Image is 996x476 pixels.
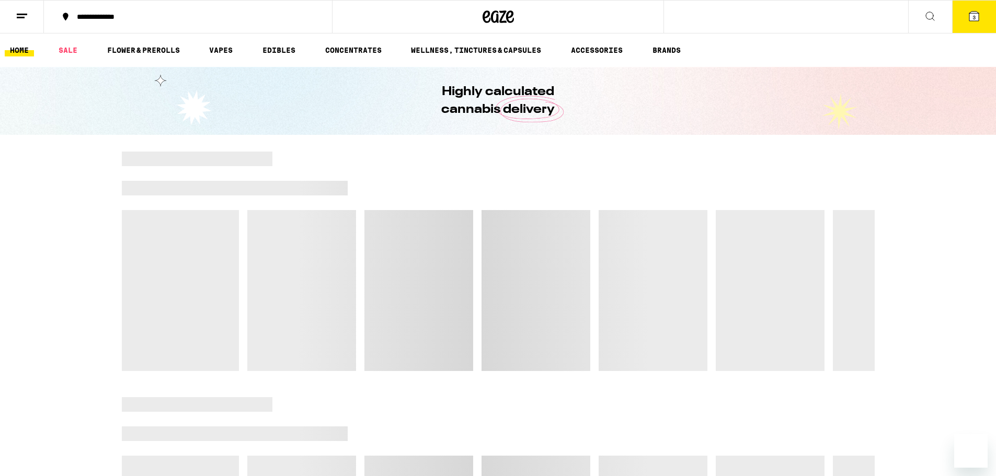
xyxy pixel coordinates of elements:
a: SALE [53,44,83,56]
a: WELLNESS, TINCTURES & CAPSULES [406,44,546,56]
h1: Highly calculated cannabis delivery [412,83,585,119]
a: BRANDS [647,44,686,56]
a: ACCESSORIES [566,44,628,56]
iframe: Button to launch messaging window [954,434,988,468]
a: EDIBLES [257,44,301,56]
a: HOME [5,44,34,56]
a: CONCENTRATES [320,44,387,56]
a: VAPES [204,44,238,56]
a: FLOWER & PREROLLS [102,44,185,56]
button: 3 [952,1,996,33]
span: 3 [972,14,976,20]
